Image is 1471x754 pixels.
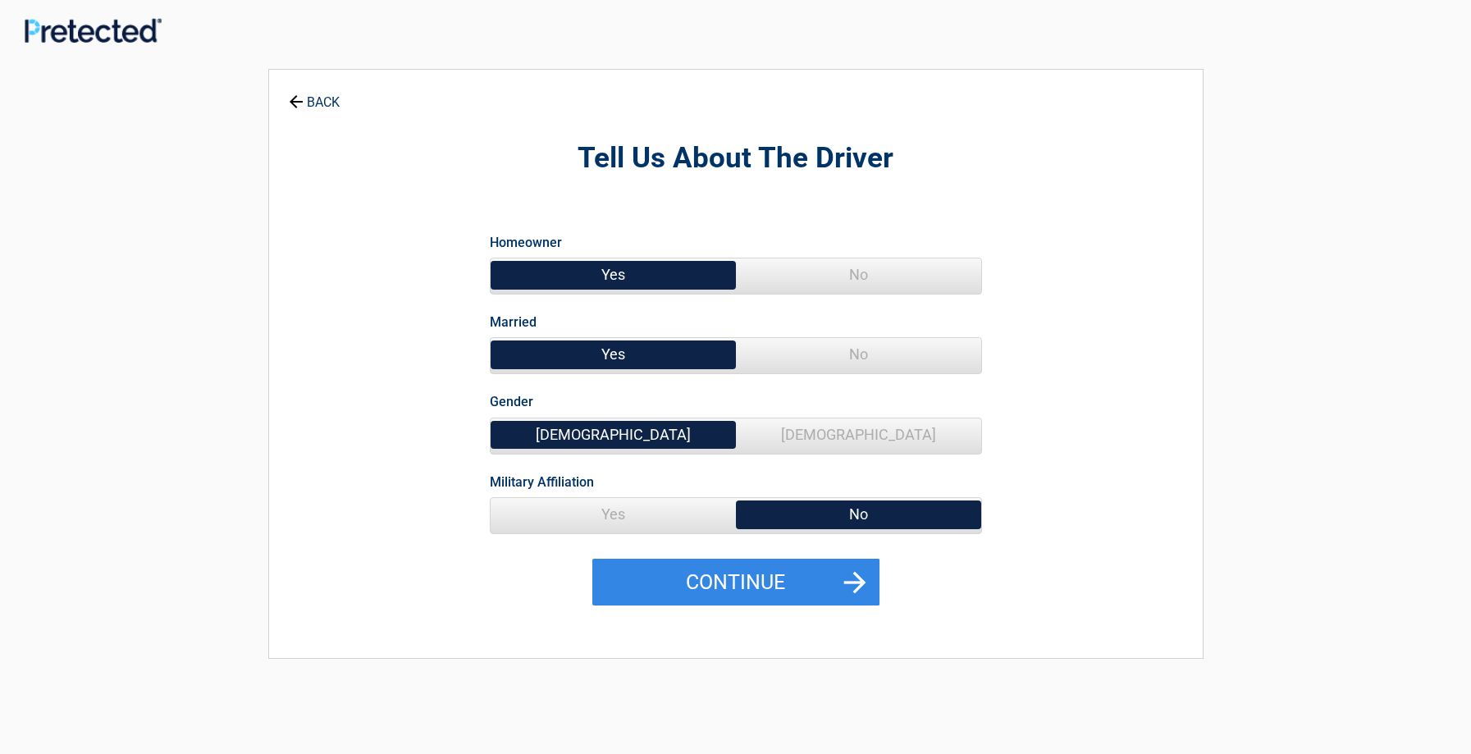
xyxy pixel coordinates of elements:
h2: Tell Us About The Driver [359,139,1112,178]
label: Homeowner [490,231,562,254]
label: Married [490,311,537,333]
span: No [736,498,981,531]
label: Gender [490,391,533,413]
label: Military Affiliation [490,471,594,493]
span: No [736,338,981,371]
span: No [736,258,981,291]
button: Continue [592,559,879,606]
span: [DEMOGRAPHIC_DATA] [491,418,736,451]
span: Yes [491,338,736,371]
a: BACK [286,80,343,109]
span: Yes [491,258,736,291]
span: Yes [491,498,736,531]
span: [DEMOGRAPHIC_DATA] [736,418,981,451]
img: Main Logo [25,18,162,43]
